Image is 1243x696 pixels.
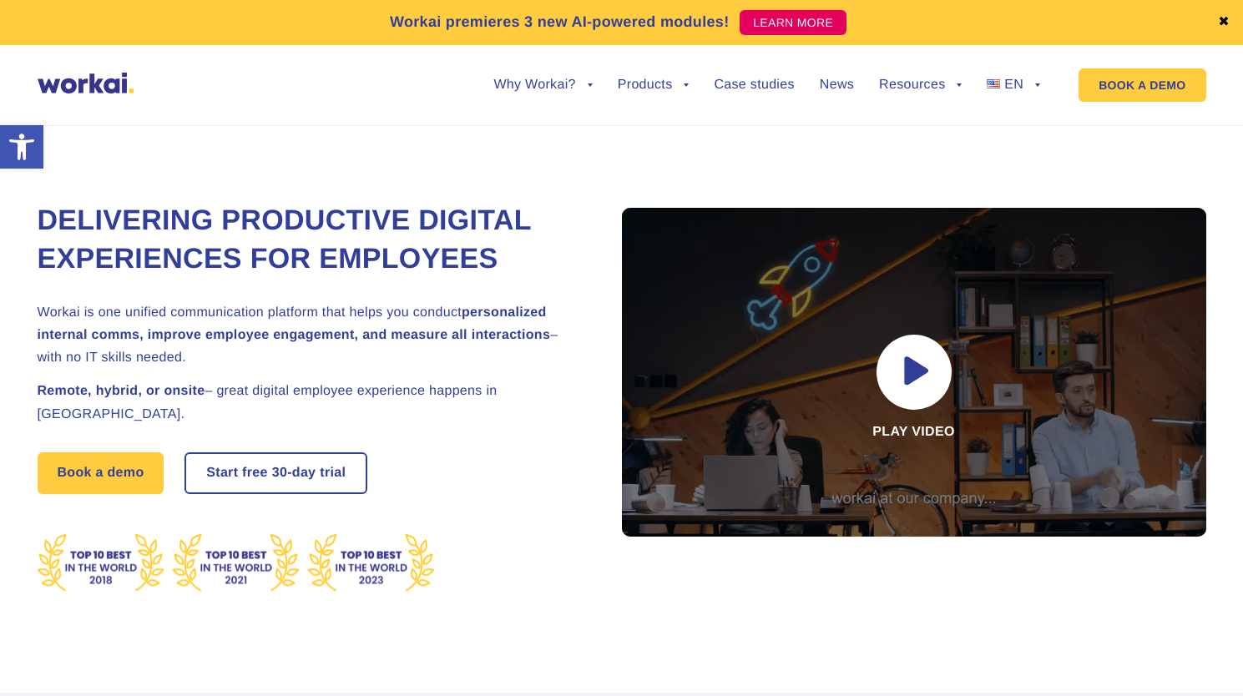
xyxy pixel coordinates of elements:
a: BOOK A DEMO [1079,68,1205,102]
span: EN [1004,78,1023,92]
a: Products [618,78,690,92]
a: Start free30-daytrial [186,454,366,492]
a: News [820,78,854,92]
a: Book a demo [38,452,164,494]
a: Why Workai? [493,78,592,92]
strong: Remote, hybrid, or onsite [38,384,205,398]
div: Play video [622,208,1206,537]
a: Case studies [714,78,794,92]
a: LEARN MORE [740,10,846,35]
a: ✖ [1218,16,1230,29]
h2: – great digital employee experience happens in [GEOGRAPHIC_DATA]. [38,380,580,425]
i: 30-day [272,467,316,480]
h1: Delivering Productive Digital Experiences for Employees [38,202,580,279]
h2: Workai is one unified communication platform that helps you conduct – with no IT skills needed. [38,301,580,370]
a: Resources [879,78,962,92]
p: Workai premieres 3 new AI-powered modules! [390,11,730,33]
